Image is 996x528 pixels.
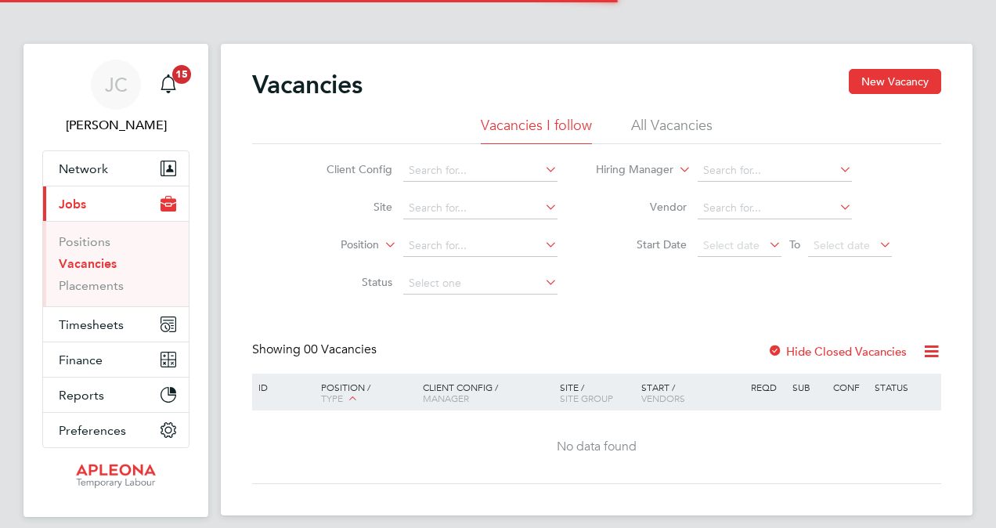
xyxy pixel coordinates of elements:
[785,234,805,255] span: To
[302,200,392,214] label: Site
[59,197,86,212] span: Jobs
[560,392,613,404] span: Site Group
[43,378,189,412] button: Reports
[419,374,556,411] div: Client Config /
[698,197,852,219] input: Search for...
[252,69,363,100] h2: Vacancies
[59,234,110,249] a: Positions
[42,60,189,135] a: JC[PERSON_NAME]
[481,116,592,144] li: Vacancies I follow
[698,160,852,182] input: Search for...
[403,235,558,257] input: Search for...
[321,392,343,404] span: Type
[304,342,377,357] span: 00 Vacancies
[403,197,558,219] input: Search for...
[829,374,870,400] div: Conf
[59,278,124,293] a: Placements
[23,44,208,517] nav: Main navigation
[871,374,939,400] div: Status
[302,275,392,289] label: Status
[59,161,108,176] span: Network
[43,342,189,377] button: Finance
[747,374,788,400] div: Reqd
[597,200,687,214] label: Vendor
[289,237,379,253] label: Position
[703,238,760,252] span: Select date
[59,317,124,332] span: Timesheets
[42,116,189,135] span: Jackie Cheetham
[556,374,638,411] div: Site /
[583,162,673,178] label: Hiring Manager
[42,464,189,489] a: Go to home page
[252,342,380,358] div: Showing
[309,374,419,413] div: Position /
[43,221,189,306] div: Jobs
[767,344,907,359] label: Hide Closed Vacancies
[105,74,128,95] span: JC
[254,374,309,400] div: ID
[59,353,103,367] span: Finance
[849,69,941,94] button: New Vacancy
[302,162,392,176] label: Client Config
[59,388,104,403] span: Reports
[403,273,558,295] input: Select one
[254,439,939,455] div: No data found
[59,256,117,271] a: Vacancies
[43,413,189,447] button: Preferences
[423,392,469,404] span: Manager
[43,307,189,342] button: Timesheets
[76,464,156,489] img: apleona-logo-retina.png
[631,116,713,144] li: All Vacancies
[43,151,189,186] button: Network
[788,374,829,400] div: Sub
[641,392,685,404] span: Vendors
[403,160,558,182] input: Search for...
[43,186,189,221] button: Jobs
[637,374,747,411] div: Start /
[814,238,870,252] span: Select date
[172,65,191,84] span: 15
[597,237,687,251] label: Start Date
[153,60,184,110] a: 15
[59,423,126,438] span: Preferences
